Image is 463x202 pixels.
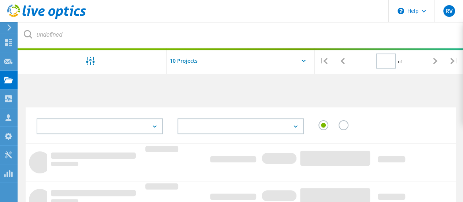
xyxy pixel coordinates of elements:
span: of [397,58,402,65]
div: | [444,48,463,74]
span: RV [445,8,452,14]
div: | [315,48,333,74]
a: Live Optics Dashboard [7,15,86,21]
svg: \n [397,8,404,14]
